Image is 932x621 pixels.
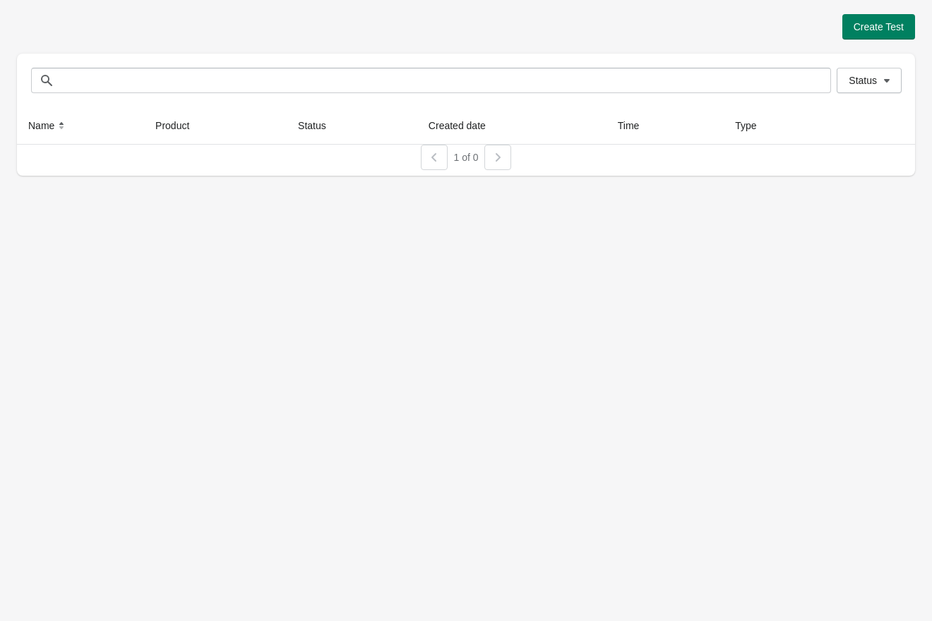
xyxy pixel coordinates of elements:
button: Time [612,113,659,138]
span: Create Test [854,21,904,32]
button: Created date [423,113,506,138]
button: Status [292,113,346,138]
span: Status [849,75,877,86]
button: Status [837,68,902,93]
span: 1 of 0 [453,152,478,163]
button: Name [23,113,74,138]
button: Type [729,113,776,138]
button: Create Test [842,14,915,40]
button: Product [150,113,209,138]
